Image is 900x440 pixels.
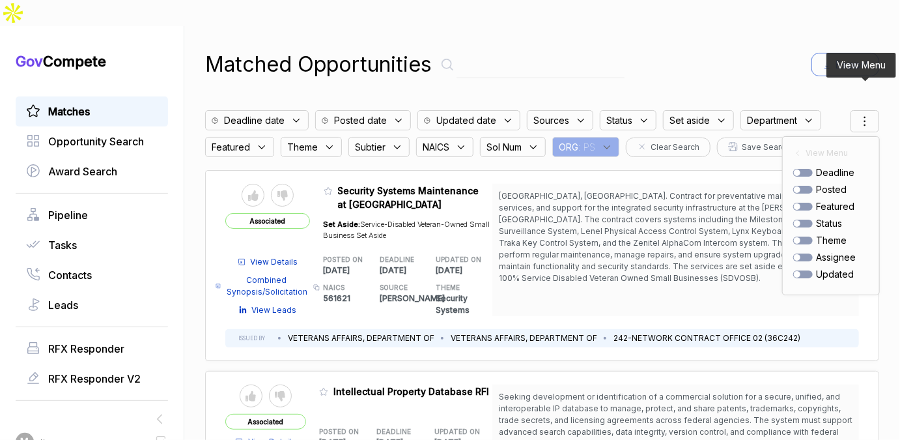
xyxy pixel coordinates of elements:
[48,134,144,149] span: Opportunity Search
[816,267,854,281] span: updated
[26,104,158,119] a: Matches
[225,414,306,430] span: Associated
[451,332,597,344] li: VETERANS AFFAIRS, DEPARTMENT OF
[252,304,297,316] span: View Leads
[499,191,846,283] span: [GEOGRAPHIC_DATA], [GEOGRAPHIC_DATA]. Contract for preventative maintenance, repair services, and...
[533,113,569,127] span: Sources
[423,140,449,154] span: NAICS
[669,113,710,127] span: Set aside
[48,371,141,387] span: RFX Responder V2
[324,293,380,304] p: 561621
[816,233,847,247] span: theme
[816,199,854,213] span: featured
[324,220,361,229] span: Set Aside:
[324,220,490,240] span: Service-Disabled Veteran-Owned Small Business Set Aside
[26,207,158,223] a: Pipeline
[355,140,386,154] span: Subtier
[48,207,88,223] span: Pipeline
[717,138,801,157] button: Save Search
[742,141,790,153] span: Save Search
[436,113,496,127] span: Updated date
[224,113,285,127] span: Deadline date
[212,140,250,154] span: Featured
[251,256,298,268] span: View Details
[324,255,359,265] h5: POSTED ON
[238,334,265,342] h5: ISSUED BY
[626,138,710,157] button: Clear Search
[48,237,77,253] span: Tasks
[747,113,797,127] span: Department
[380,293,436,304] p: [PERSON_NAME]
[26,237,158,253] a: Tasks
[288,332,434,344] li: VETERANS AFFAIRS, DEPARTMENT OF
[287,140,318,154] span: Theme
[324,283,359,293] h5: NAICS
[205,49,432,80] h1: Matched Opportunities
[226,274,309,298] span: Combined Synopsis/Solicitation
[334,113,387,127] span: Posted date
[816,216,842,230] span: status
[48,164,117,179] span: Award Search
[578,140,595,154] span: : PS
[436,265,493,276] p: [DATE]
[319,427,356,437] h5: POSTED ON
[26,341,158,357] a: RFX Responder
[436,283,472,293] h5: THEME
[216,274,309,298] a: Combined Synopsis/Solicitation
[559,140,578,154] span: ORG
[436,293,493,316] p: Security Systems
[811,53,879,76] button: Export
[26,134,158,149] a: Opportunity Search
[806,147,848,159] span: View Menu
[816,250,856,264] span: assignee
[380,283,415,293] h5: SOURCE
[48,341,124,357] span: RFX Responder
[606,113,632,127] span: Status
[380,265,436,276] p: [DATE]
[16,52,168,70] h1: Compete
[816,166,854,179] span: deadline
[26,267,158,283] a: Contacts
[486,140,522,154] span: Sol Num
[225,213,310,229] span: Associated
[436,255,472,265] h5: UPDATED ON
[48,104,90,119] span: Matches
[26,371,158,387] a: RFX Responder V2
[26,297,158,313] a: Leads
[377,427,414,437] h5: DEADLINE
[816,183,847,196] span: posted
[338,185,479,210] span: Security Systems Maintenance at [GEOGRAPHIC_DATA]
[434,427,471,437] h5: UPDATED ON
[26,164,158,179] a: Award Search
[380,255,415,265] h5: DEADLINE
[16,53,43,70] span: Gov
[324,265,380,276] p: [DATE]
[613,332,800,344] li: 242-NETWORK CONTRACT OFFICE 02 (36C242)
[48,297,78,313] span: Leads
[651,141,699,153] span: Clear Search
[333,386,489,397] span: Intellectual Property Database RFI
[48,267,92,283] span: Contacts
